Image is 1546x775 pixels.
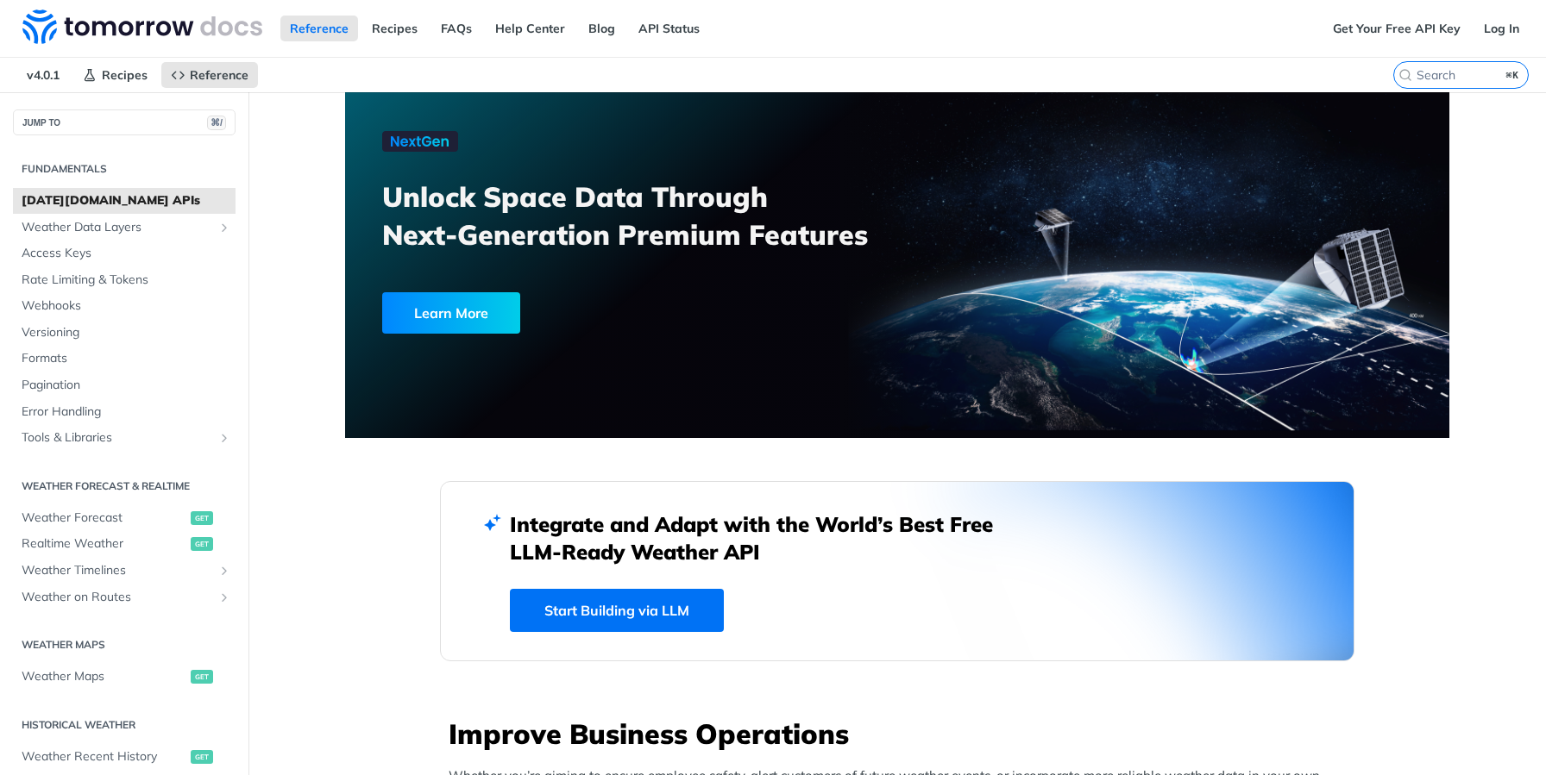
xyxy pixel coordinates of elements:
[190,67,248,83] span: Reference
[382,292,809,334] a: Learn More
[382,178,916,253] h3: Unlock Space Data Through Next-Generation Premium Features
[22,324,231,341] span: Versioning
[13,267,236,293] a: Rate Limiting & Tokens
[280,16,358,41] a: Reference
[13,505,236,531] a: Weather Forecastget
[22,668,186,685] span: Weather Maps
[102,67,148,83] span: Recipes
[13,717,236,733] h2: Historical Weather
[13,584,236,610] a: Weather on RoutesShow subpages for Weather on Routes
[629,16,709,41] a: API Status
[22,245,231,262] span: Access Keys
[449,715,1354,753] h3: Improve Business Operations
[22,748,186,766] span: Weather Recent History
[73,62,157,88] a: Recipes
[191,670,213,684] span: get
[22,219,213,236] span: Weather Data Layers
[22,562,213,579] span: Weather Timelines
[382,292,520,334] div: Learn More
[13,744,236,770] a: Weather Recent Historyget
[486,16,575,41] a: Help Center
[22,589,213,606] span: Weather on Routes
[13,161,236,177] h2: Fundamentals
[1502,66,1524,84] kbd: ⌘K
[579,16,625,41] a: Blog
[161,62,258,88] a: Reference
[217,221,231,234] button: Show subpages for Weather Data Layers
[13,558,236,584] a: Weather TimelinesShow subpages for Weather Timelines
[362,16,427,41] a: Recipes
[17,62,69,88] span: v4.0.1
[13,425,236,451] a: Tools & LibrariesShow subpages for Tools & Libraries
[217,431,231,445] button: Show subpages for Tools & Libraries
[13,320,236,346] a: Versioning
[191,537,213,551] span: get
[13,109,236,135] button: JUMP TO⌘/
[191,511,213,525] span: get
[13,637,236,653] h2: Weather Maps
[13,372,236,398] a: Pagination
[13,241,236,266] a: Access Keys
[22,272,231,289] span: Rate Limiting & Tokens
[22,429,213,447] span: Tools & Libraries
[22,403,231,421] span: Error Handling
[1474,16,1529,41] a: Log In
[22,535,186,553] span: Realtime Weather
[191,750,213,764] span: get
[22,9,262,44] img: Tomorrow.io Weather API Docs
[22,377,231,394] span: Pagination
[1323,16,1470,41] a: Get Your Free API Key
[13,346,236,372] a: Formats
[217,591,231,604] button: Show subpages for Weather on Routes
[217,564,231,578] button: Show subpages for Weather Timelines
[431,16,481,41] a: FAQs
[13,531,236,557] a: Realtime Weatherget
[207,116,226,130] span: ⌘/
[13,664,236,690] a: Weather Mapsget
[382,131,458,152] img: NextGen
[13,399,236,425] a: Error Handling
[22,509,186,527] span: Weather Forecast
[510,589,724,632] a: Start Building via LLM
[510,510,1019,566] h2: Integrate and Adapt with the World’s Best Free LLM-Ready Weather API
[22,192,231,209] span: [DATE][DOMAIN_NAME] APIs
[22,350,231,367] span: Formats
[13,478,236,494] h2: Weather Forecast & realtime
[13,293,236,319] a: Webhooks
[1398,68,1412,82] svg: Search
[22,297,231,315] span: Webhooks
[13,188,236,214] a: [DATE][DOMAIN_NAME] APIs
[13,215,236,241] a: Weather Data LayersShow subpages for Weather Data Layers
